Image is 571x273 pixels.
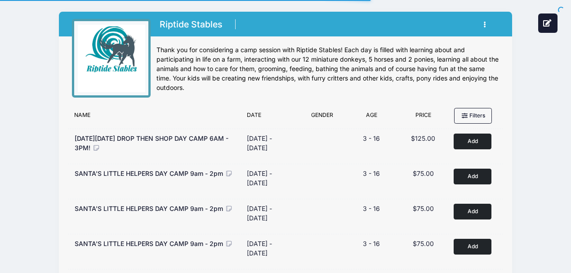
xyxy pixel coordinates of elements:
span: $75.00 [413,240,434,247]
span: 3 - 16 [363,240,380,247]
span: 3 - 16 [363,134,380,142]
div: Name [70,111,242,124]
button: Add [454,169,491,184]
div: [DATE] - [DATE] [247,169,294,188]
span: SANTA'S LITTLE HELPERS DAY CAMP 9am - 2pm [75,205,223,212]
span: $75.00 [413,170,434,177]
button: Add [454,204,491,219]
div: Age [346,111,397,124]
button: Add [454,134,491,149]
span: SANTA'S LITTLE HELPERS DAY CAMP 9am - 2pm [75,240,223,247]
img: logo [78,25,145,92]
span: 3 - 16 [363,205,380,212]
div: [DATE] - [DATE] [247,239,294,258]
div: Price [397,111,449,124]
span: SANTA'S LITTLE HELPERS DAY CAMP 9am - 2pm [75,170,223,177]
span: $75.00 [413,205,434,212]
span: $125.00 [411,134,435,142]
div: Date [242,111,299,124]
span: [DATE][DATE] DROP THEN SHOP DAY CAMP 6AM - 3PM! [75,134,228,152]
div: Gender [299,111,346,124]
span: 3 - 16 [363,170,380,177]
button: Filters [454,108,492,123]
div: [DATE] - [DATE] [247,134,294,152]
button: Add [454,239,491,255]
div: [DATE] - [DATE] [247,204,294,223]
h1: Riptide Stables [156,17,225,32]
div: Thank you for considering a camp session with Riptide Stables! Each day is filled with learning a... [156,45,499,93]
